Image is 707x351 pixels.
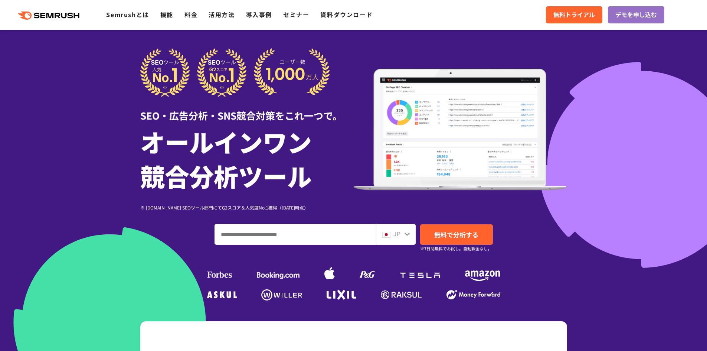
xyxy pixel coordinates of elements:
[140,97,354,123] div: SEO・広告分析・SNS競合対策をこれ一つで。
[184,10,197,19] a: 料金
[140,204,354,211] div: ※ [DOMAIN_NAME] SEOツール部門にてG2スコア＆人気度No.1獲得（[DATE]時点）
[283,10,309,19] a: セミナー
[320,10,373,19] a: 資料ダウンロード
[393,229,400,238] span: JP
[615,10,657,20] span: デモを申し込む
[553,10,595,20] span: 無料トライアル
[209,10,235,19] a: 活用方法
[420,245,492,252] small: ※7日間無料でお試し。自動課金なし。
[434,230,478,239] span: 無料で分析する
[160,10,173,19] a: 機能
[420,224,493,245] a: 無料で分析する
[608,6,664,23] a: デモを申し込む
[140,124,354,193] h1: オールインワン 競合分析ツール
[215,224,376,244] input: ドメイン、キーワードまたはURLを入力してください
[546,6,602,23] a: 無料トライアル
[246,10,272,19] a: 導入事例
[106,10,149,19] a: Semrushとは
